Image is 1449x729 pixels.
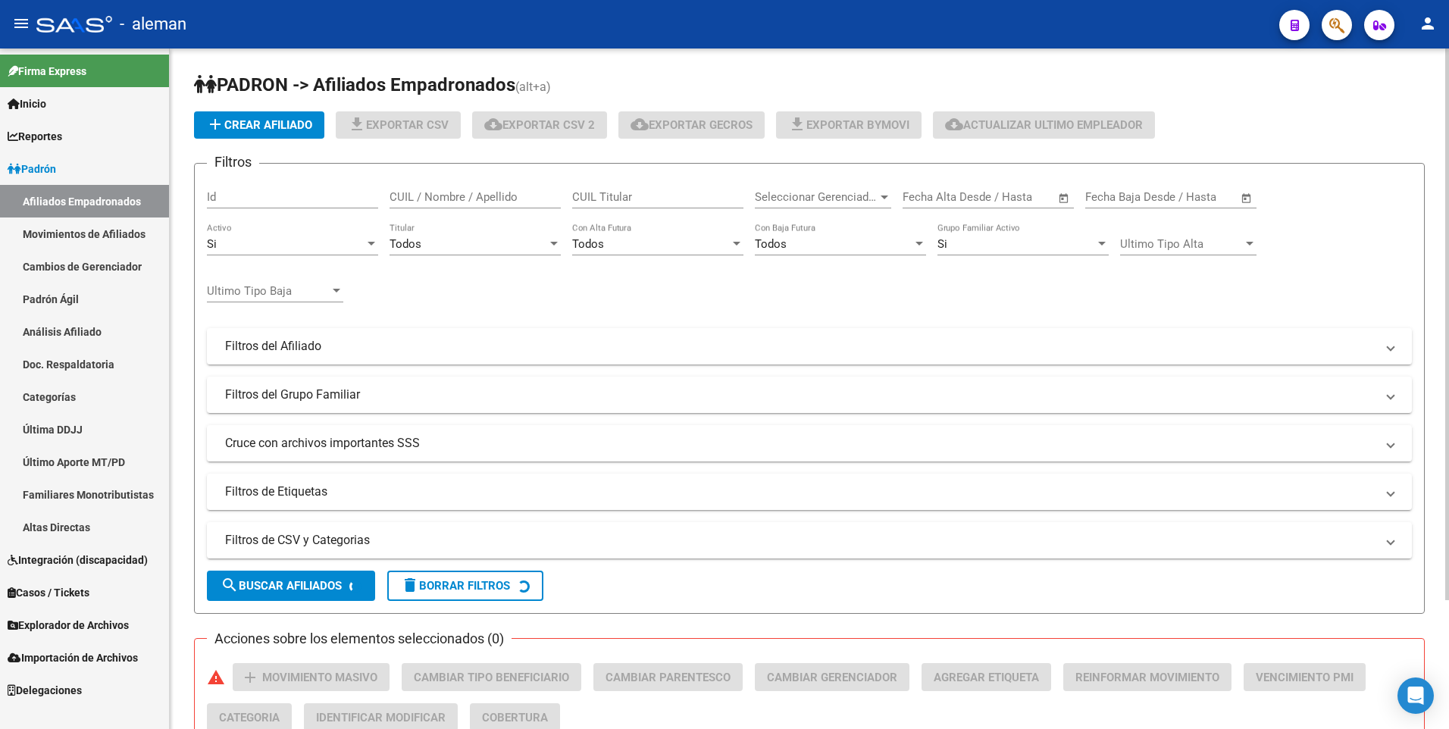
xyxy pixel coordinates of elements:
span: Firma Express [8,63,86,80]
span: Todos [755,237,787,251]
span: Cambiar Gerenciador [767,671,897,684]
span: Si [207,237,217,251]
mat-panel-title: Filtros de Etiquetas [225,483,1375,500]
span: (alt+a) [515,80,551,94]
mat-panel-title: Filtros del Afiliado [225,338,1375,355]
button: Cambiar Parentesco [593,663,743,691]
h3: Acciones sobre los elementos seleccionados (0) [207,628,512,649]
span: Crear Afiliado [206,118,312,132]
mat-panel-title: Cruce con archivos importantes SSS [225,435,1375,452]
input: Fecha inicio [903,190,964,204]
span: Identificar Modificar [316,711,446,724]
span: Todos [572,237,604,251]
span: PADRON -> Afiliados Empadronados [194,74,515,95]
span: Seleccionar Gerenciador [755,190,878,204]
span: Padrón [8,161,56,177]
mat-icon: cloud_download [945,115,963,133]
span: Todos [390,237,421,251]
span: Exportar Bymovi [788,118,909,132]
span: Actualizar ultimo Empleador [945,118,1143,132]
mat-icon: add [206,115,224,133]
span: Casos / Tickets [8,584,89,601]
button: Exportar GECROS [618,111,765,139]
mat-expansion-panel-header: Filtros de Etiquetas [207,474,1412,510]
span: Integración (discapacidad) [8,552,148,568]
h3: Filtros [207,152,259,173]
span: Vencimiento PMI [1256,671,1354,684]
mat-icon: file_download [348,115,366,133]
button: Exportar Bymovi [776,111,922,139]
span: Borrar Filtros [401,579,510,593]
span: Cambiar Parentesco [606,671,731,684]
mat-expansion-panel-header: Filtros del Grupo Familiar [207,377,1412,413]
span: Exportar GECROS [631,118,753,132]
button: Movimiento Masivo [233,663,390,691]
mat-icon: delete [401,576,419,594]
mat-icon: cloud_download [484,115,502,133]
span: Inicio [8,95,46,112]
button: Cambiar Gerenciador [755,663,909,691]
span: Reinformar Movimiento [1075,671,1219,684]
span: Ultimo Tipo Baja [207,284,330,298]
button: Actualizar ultimo Empleador [933,111,1155,139]
mat-expansion-panel-header: Filtros del Afiliado [207,328,1412,364]
button: Exportar CSV [336,111,461,139]
span: Importación de Archivos [8,649,138,666]
span: Movimiento Masivo [262,671,377,684]
button: Open calendar [1056,189,1073,207]
mat-icon: cloud_download [631,115,649,133]
button: Cambiar Tipo Beneficiario [402,663,581,691]
div: Open Intercom Messenger [1397,677,1434,714]
span: Cambiar Tipo Beneficiario [414,671,569,684]
mat-icon: search [221,576,239,594]
button: Crear Afiliado [194,111,324,139]
button: Buscar Afiliados [207,571,375,601]
span: Cobertura [482,711,548,724]
button: Reinformar Movimiento [1063,663,1231,691]
button: Vencimiento PMI [1244,663,1366,691]
span: Explorador de Archivos [8,617,129,634]
mat-panel-title: Filtros de CSV y Categorias [225,532,1375,549]
mat-icon: file_download [788,115,806,133]
mat-icon: warning [207,668,225,687]
mat-icon: menu [12,14,30,33]
span: Ultimo Tipo Alta [1120,237,1243,251]
mat-panel-title: Filtros del Grupo Familiar [225,386,1375,403]
mat-icon: add [241,668,259,687]
span: Delegaciones [8,682,82,699]
span: Categoria [219,711,280,724]
button: Borrar Filtros [387,571,543,601]
span: Reportes [8,128,62,145]
span: Si [937,237,947,251]
span: Buscar Afiliados [221,579,342,593]
button: Exportar CSV 2 [472,111,607,139]
mat-icon: person [1419,14,1437,33]
input: Fecha inicio [1085,190,1147,204]
mat-expansion-panel-header: Cruce con archivos importantes SSS [207,425,1412,461]
span: Exportar CSV 2 [484,118,595,132]
button: Agregar Etiqueta [922,663,1051,691]
span: Exportar CSV [348,118,449,132]
input: Fecha fin [978,190,1051,204]
input: Fecha fin [1160,190,1234,204]
span: - aleman [120,8,186,41]
button: Open calendar [1238,189,1256,207]
mat-expansion-panel-header: Filtros de CSV y Categorias [207,522,1412,558]
span: Agregar Etiqueta [934,671,1039,684]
